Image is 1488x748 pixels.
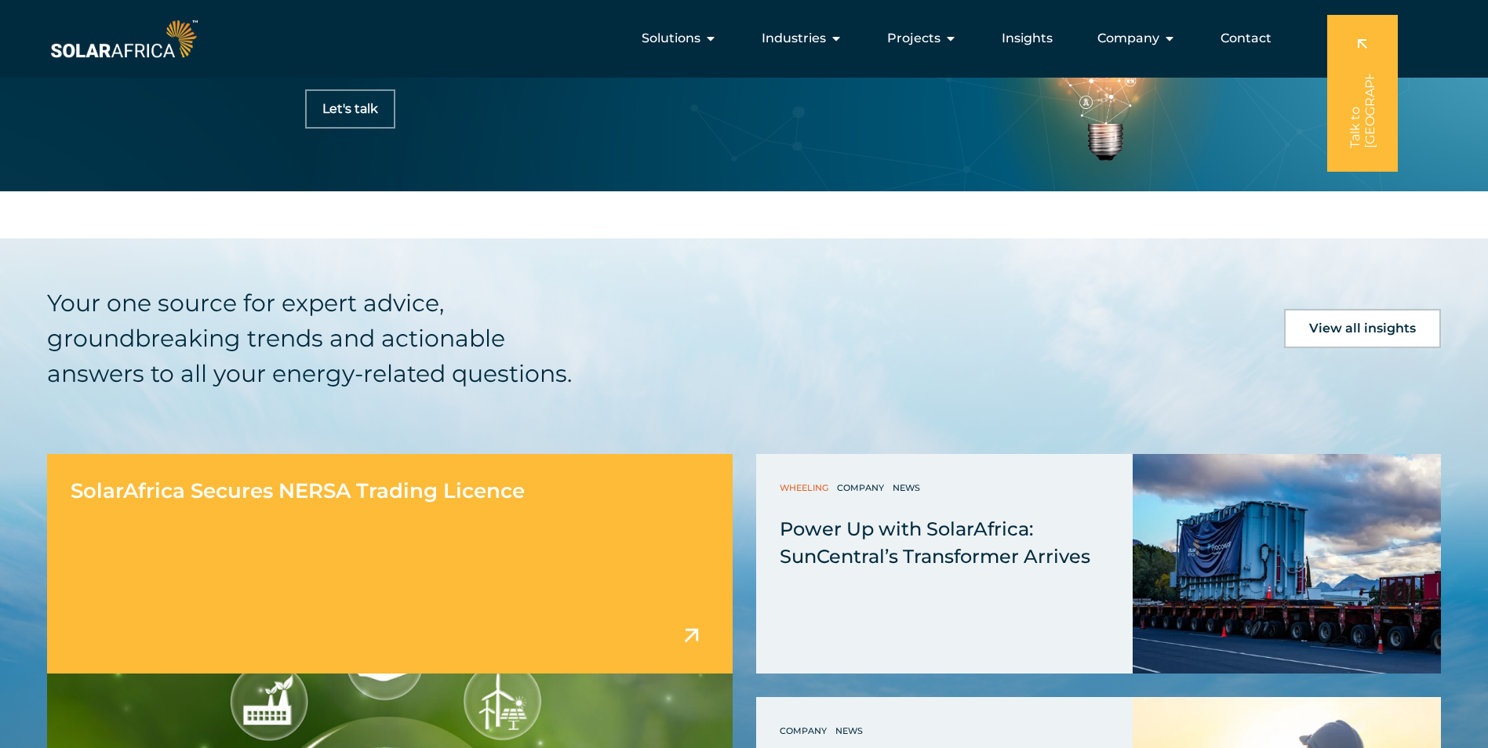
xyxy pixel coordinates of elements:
span: Industries [762,29,826,48]
span: Power Up with SolarAfrica: SunCentral’s Transformer Arrives [780,517,1090,568]
a: View all insights [1284,309,1441,348]
span: SolarAfrica Secures NERSA Trading Licence [71,478,525,503]
a: Contact [1221,29,1272,48]
span: Let's talk [322,103,378,115]
a: News [835,723,867,739]
span: Company [1097,29,1159,48]
nav: Menu [201,23,1284,54]
a: News [893,480,924,496]
a: Company [780,723,831,739]
span: Projects [887,29,940,48]
h5: Your one source for expert advice, groundbreaking trends and actionable answers to all your energ... [47,285,607,391]
img: arrow icon [678,622,705,649]
span: View all insights [1309,322,1416,335]
a: Wheeling [780,480,832,496]
img: Power Up with SolarAfrica: SunCentral’s Transformer Arrives 2 [1133,454,1441,674]
a: Company [837,480,888,496]
a: Insights [1002,29,1053,48]
span: Solutions [642,29,700,48]
a: Let's talk [305,89,395,129]
div: Menu Toggle [201,23,1284,54]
